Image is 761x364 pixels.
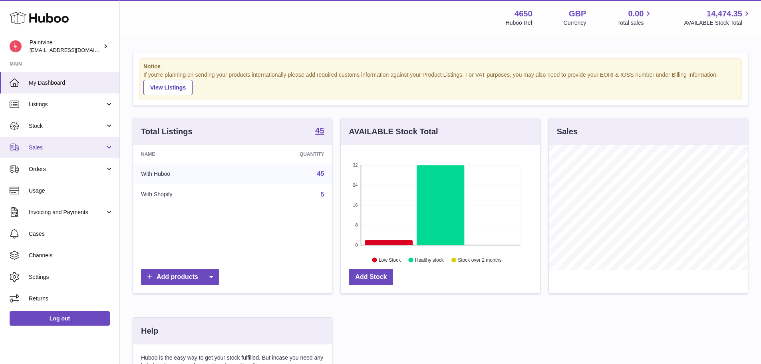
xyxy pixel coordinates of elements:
span: Sales [29,144,105,151]
strong: GBP [569,8,586,19]
text: 8 [356,223,358,227]
text: Healthy stock [415,257,444,263]
td: With Huboo [133,163,240,184]
a: Add products [141,269,219,285]
span: Returns [29,295,113,302]
h3: Help [141,326,158,336]
text: 0 [356,243,358,247]
td: With Shopify [133,184,240,205]
strong: Notice [143,63,737,70]
a: 5 [320,191,324,198]
a: Add Stock [349,269,393,285]
a: View Listings [143,80,193,95]
th: Quantity [240,145,332,163]
div: If you're planning on sending your products internationally please add required customs informati... [143,71,737,95]
span: Orders [29,165,105,173]
th: Name [133,145,240,163]
span: 0.00 [628,8,644,19]
a: 45 [317,170,324,177]
span: Cases [29,230,113,238]
span: Settings [29,273,113,281]
span: [EMAIL_ADDRESS][DOMAIN_NAME] [30,47,117,53]
text: 16 [353,203,358,207]
text: 32 [353,163,358,167]
a: Log out [10,311,110,326]
h3: AVAILABLE Stock Total [349,126,438,137]
strong: 45 [315,127,324,135]
span: Usage [29,187,113,195]
text: Stock over 2 months [458,257,502,263]
div: Huboo Ref [506,19,533,27]
span: 14,474.35 [707,8,742,19]
text: Low Stock [379,257,401,263]
h3: Sales [557,126,578,137]
span: Channels [29,252,113,259]
strong: 4650 [515,8,533,19]
span: AVAILABLE Stock Total [684,19,751,27]
img: euan@paintvine.co.uk [10,40,22,52]
div: Paintvine [30,39,101,54]
span: My Dashboard [29,79,113,87]
span: Stock [29,122,105,130]
a: 0.00 Total sales [617,8,653,27]
h3: Total Listings [141,126,193,137]
span: Total sales [617,19,653,27]
span: Invoicing and Payments [29,209,105,216]
span: Listings [29,101,105,108]
a: 14,474.35 AVAILABLE Stock Total [684,8,751,27]
a: 45 [315,127,324,136]
text: 24 [353,183,358,187]
div: Currency [564,19,586,27]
